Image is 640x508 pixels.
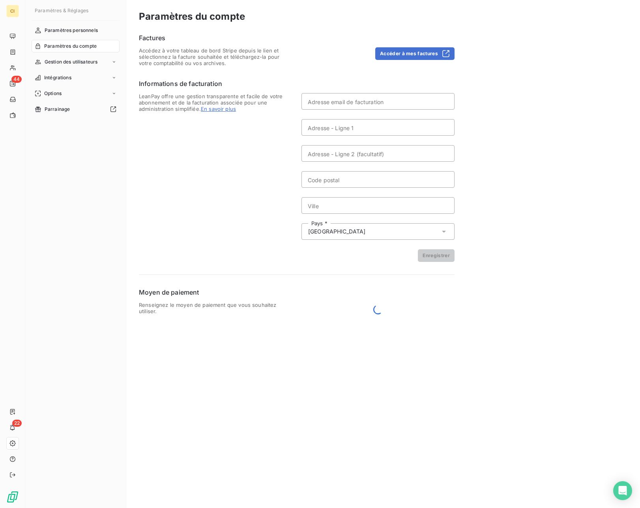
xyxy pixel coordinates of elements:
[32,24,120,37] a: Paramètres personnels
[301,119,455,136] input: placeholder
[301,197,455,214] input: placeholder
[32,56,120,68] a: Gestion des utilisateurs
[44,90,62,97] span: Options
[32,71,120,84] a: Intégrations
[139,33,455,43] h6: Factures
[301,145,455,162] input: placeholder
[139,288,455,297] h6: Moyen de paiement
[45,58,98,65] span: Gestion des utilisateurs
[32,103,120,116] a: Parrainage
[32,40,120,52] a: Paramètres du compte
[44,43,97,50] span: Paramètres du compte
[32,87,120,100] a: Options
[12,420,22,427] span: 22
[45,106,70,113] span: Parrainage
[139,302,292,317] span: Renseignez le moyen de paiement que vous souhaitez utiliser.
[301,171,455,188] input: placeholder
[6,77,19,90] a: 44
[139,79,455,88] h6: Informations de facturation
[35,7,88,13] span: Paramètres & Réglages
[375,47,455,60] button: Accéder à mes factures
[301,93,455,110] input: placeholder
[613,481,632,500] div: Open Intercom Messenger
[6,5,19,17] div: CI
[139,9,627,24] h3: Paramètres du compte
[11,76,22,83] span: 44
[308,228,366,235] span: [GEOGRAPHIC_DATA]
[6,491,19,503] img: Logo LeanPay
[139,93,292,262] span: LeanPay offre une gestion transparente et facile de votre abonnement et de la facturation associé...
[45,27,98,34] span: Paramètres personnels
[418,249,455,262] button: Enregistrer
[201,106,236,112] span: En savoir plus
[44,74,71,81] span: Intégrations
[139,47,292,66] span: Accédez à votre tableau de bord Stripe depuis le lien et sélectionnez la facture souhaitée et tél...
